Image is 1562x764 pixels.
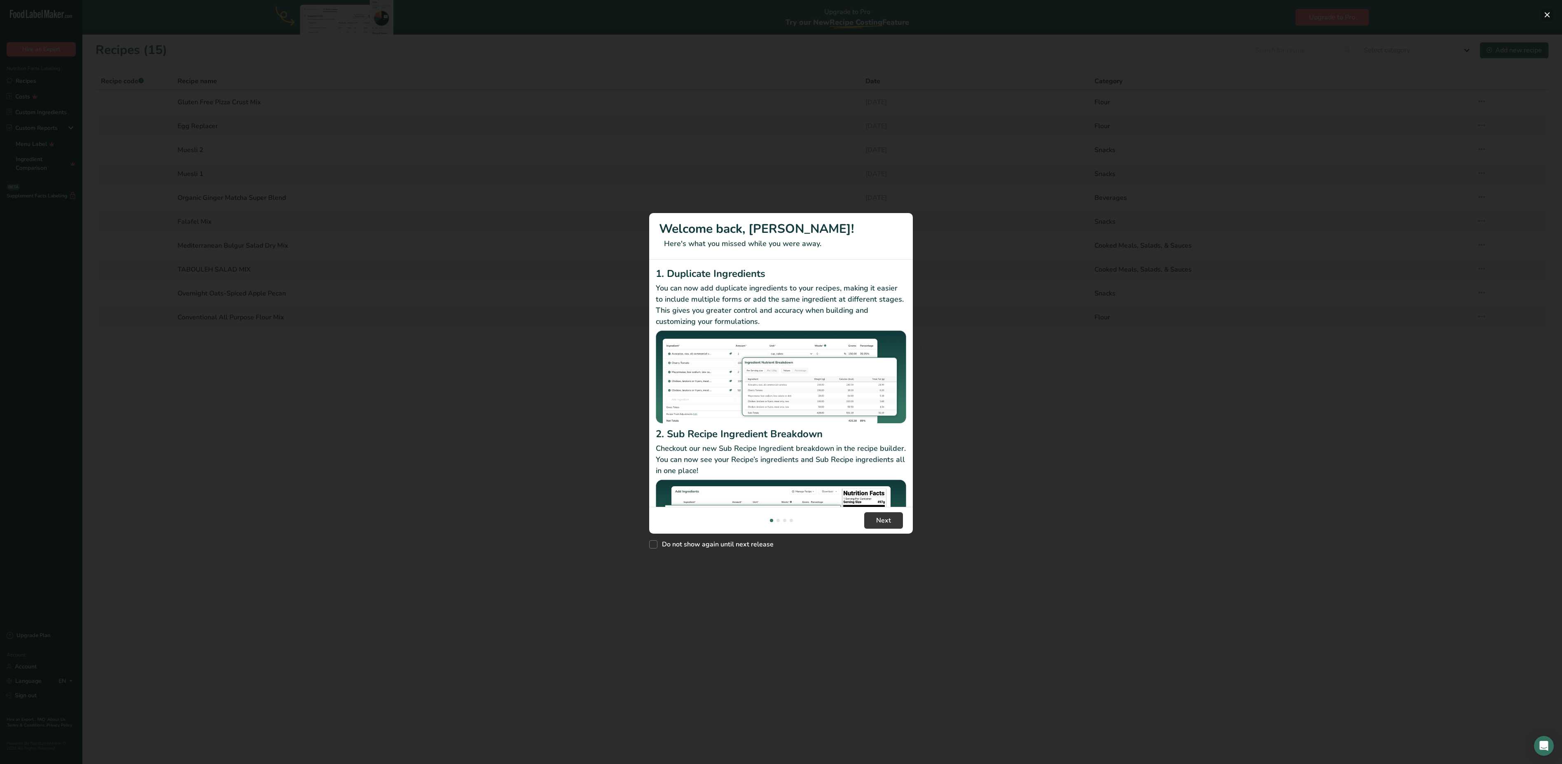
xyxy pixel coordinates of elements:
[1534,736,1554,756] div: Open Intercom Messenger
[656,330,906,424] img: Duplicate Ingredients
[656,480,906,573] img: Sub Recipe Ingredient Breakdown
[656,266,906,281] h2: 1. Duplicate Ingredients
[657,540,774,548] span: Do not show again until next release
[864,512,903,529] button: Next
[659,220,903,238] h1: Welcome back, [PERSON_NAME]!
[656,283,906,327] p: You can now add duplicate ingredients to your recipes, making it easier to include multiple forms...
[656,427,906,441] h2: 2. Sub Recipe Ingredient Breakdown
[659,238,903,249] p: Here's what you missed while you were away.
[656,443,906,476] p: Checkout our new Sub Recipe Ingredient breakdown in the recipe builder. You can now see your Reci...
[876,516,891,525] span: Next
